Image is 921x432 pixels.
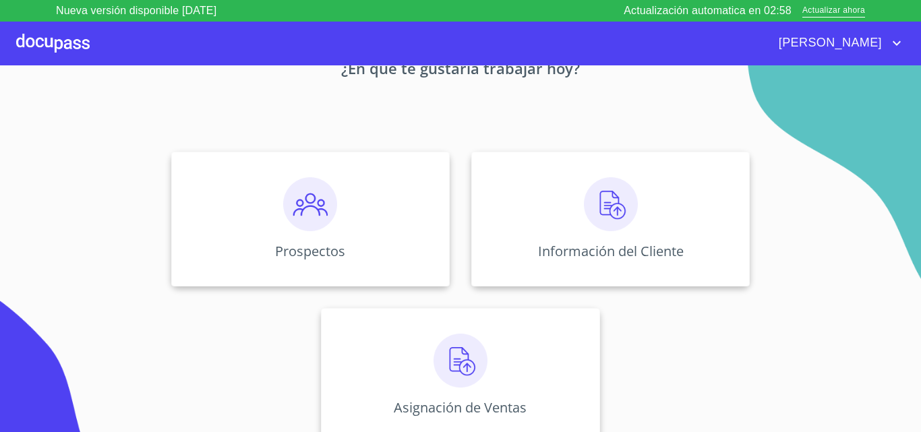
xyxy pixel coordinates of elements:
p: Prospectos [275,242,345,260]
p: ¿En qué te gustaría trabajar hoy? [45,57,876,84]
img: carga.png [434,334,487,388]
span: Actualizar ahora [802,4,865,18]
p: Información del Cliente [538,242,684,260]
p: Actualización automatica en 02:58 [624,3,792,19]
p: Asignación de Ventas [394,398,527,416]
button: account of current user [769,32,905,54]
p: Nueva versión disponible [DATE] [56,3,216,19]
img: prospectos.png [283,177,337,231]
span: [PERSON_NAME] [769,32,889,54]
img: carga.png [584,177,638,231]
